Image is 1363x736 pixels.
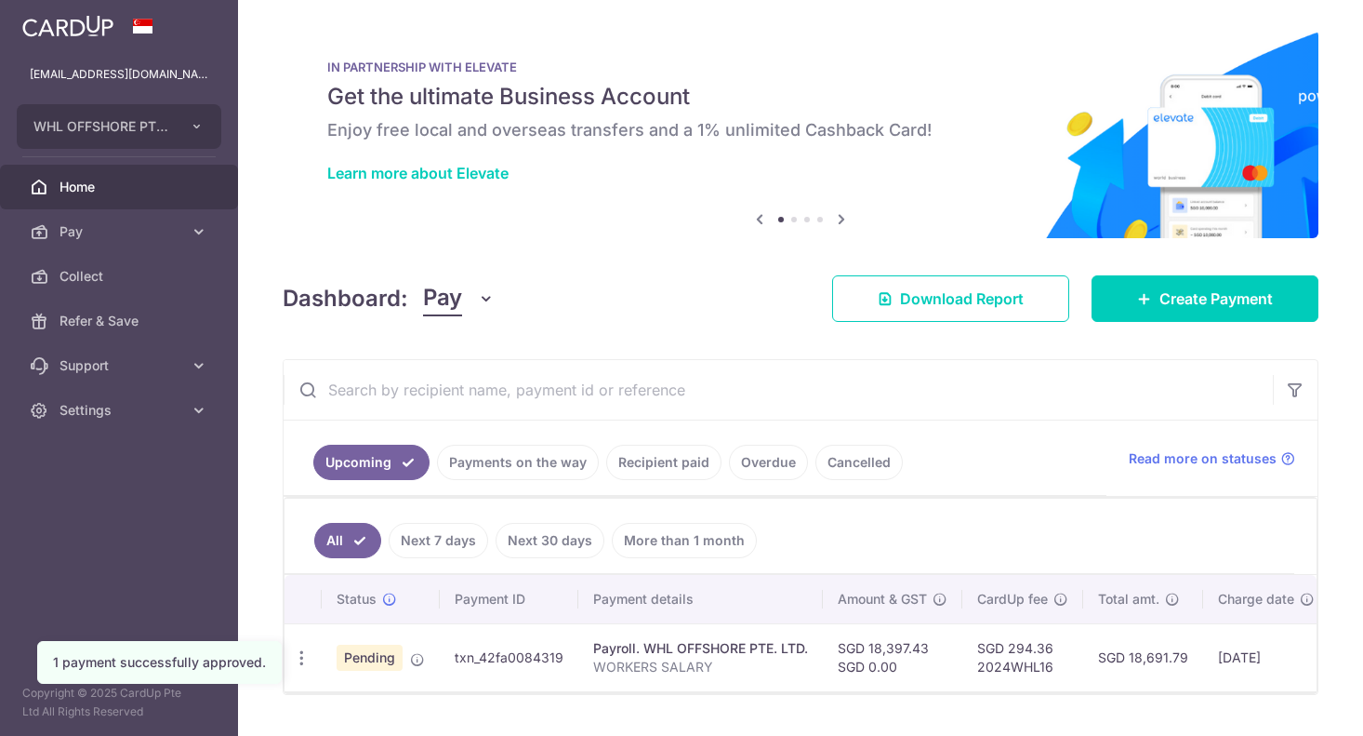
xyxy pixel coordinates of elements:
[440,575,578,623] th: Payment ID
[22,15,113,37] img: CardUp
[60,178,182,196] span: Home
[437,445,599,480] a: Payments on the way
[327,82,1274,112] h5: Get the ultimate Business Account
[440,623,578,691] td: txn_42fa0084319
[314,523,381,558] a: All
[606,445,721,480] a: Recipient paid
[900,288,1024,310] span: Download Report
[337,645,403,671] span: Pending
[962,623,1083,691] td: SGD 294.36 2024WHL16
[496,523,604,558] a: Next 30 days
[389,523,488,558] a: Next 7 days
[1129,449,1277,468] span: Read more on statuses
[60,267,182,286] span: Collect
[337,590,377,609] span: Status
[53,653,266,672] div: 1 payment successfully approved.
[1092,275,1318,322] a: Create Payment
[423,281,462,316] span: Pay
[1129,449,1295,468] a: Read more on statuses
[1218,590,1294,609] span: Charge date
[283,282,408,315] h4: Dashboard:
[60,312,182,330] span: Refer & Save
[977,590,1048,609] span: CardUp fee
[423,281,495,316] button: Pay
[832,275,1069,322] a: Download Report
[327,164,509,182] a: Learn more about Elevate
[284,360,1273,420] input: Search by recipient name, payment id or reference
[327,119,1274,141] h6: Enjoy free local and overseas transfers and a 1% unlimited Cashback Card!
[1098,590,1159,609] span: Total amt.
[612,523,757,558] a: More than 1 month
[593,658,808,676] p: WORKERS SALARY
[33,117,171,136] span: WHL OFFSHORE PTE. LTD.
[838,590,927,609] span: Amount & GST
[30,65,208,84] p: [EMAIL_ADDRESS][DOMAIN_NAME]
[815,445,903,480] a: Cancelled
[1203,623,1330,691] td: [DATE]
[1083,623,1203,691] td: SGD 18,691.79
[313,445,430,480] a: Upcoming
[823,623,962,691] td: SGD 18,397.43 SGD 0.00
[1159,288,1273,310] span: Create Payment
[60,356,182,375] span: Support
[60,222,182,241] span: Pay
[283,30,1318,238] img: Renovation banner
[578,575,823,623] th: Payment details
[593,639,808,658] div: Payroll. WHL OFFSHORE PTE. LTD.
[60,401,182,420] span: Settings
[327,60,1274,74] p: IN PARTNERSHIP WITH ELEVATE
[729,445,808,480] a: Overdue
[17,104,221,149] button: WHL OFFSHORE PTE. LTD.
